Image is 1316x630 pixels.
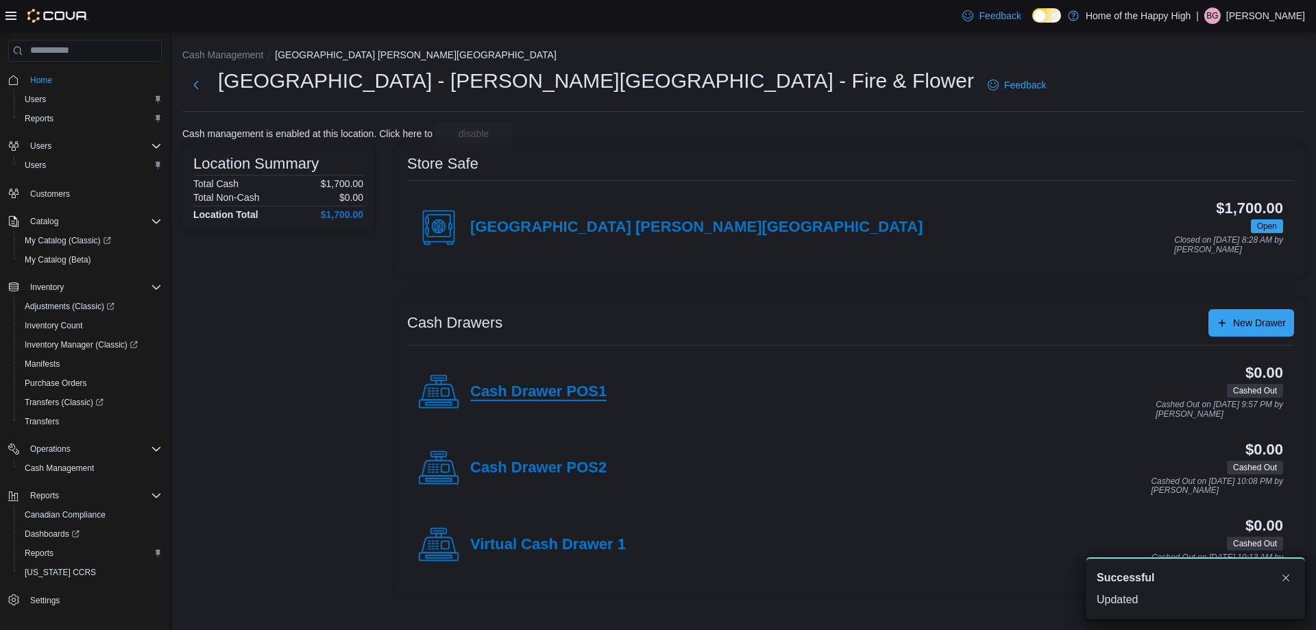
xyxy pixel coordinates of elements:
[14,459,167,478] button: Cash Management
[25,592,65,609] a: Settings
[25,416,59,427] span: Transfers
[1156,400,1283,419] p: Cashed Out on [DATE] 9:57 PM by [PERSON_NAME]
[14,90,167,109] button: Users
[19,460,162,476] span: Cash Management
[275,49,556,60] button: [GEOGRAPHIC_DATA] [PERSON_NAME][GEOGRAPHIC_DATA]
[25,72,58,88] a: Home
[14,109,167,128] button: Reports
[30,75,52,86] span: Home
[19,413,162,430] span: Transfers
[407,156,478,172] h3: Store Safe
[1097,570,1294,586] div: Notification
[25,71,162,88] span: Home
[25,529,80,540] span: Dashboards
[19,317,88,334] a: Inventory Count
[1257,220,1277,232] span: Open
[25,592,162,609] span: Settings
[19,460,99,476] a: Cash Management
[14,393,167,412] a: Transfers (Classic)
[3,70,167,90] button: Home
[1097,592,1294,608] div: Updated
[25,487,162,504] span: Reports
[193,178,239,189] h6: Total Cash
[193,156,319,172] h3: Location Summary
[1227,384,1283,398] span: Cashed Out
[1086,8,1191,24] p: Home of the Happy High
[3,486,167,505] button: Reports
[1233,385,1277,397] span: Cashed Out
[14,563,167,582] button: [US_STATE] CCRS
[19,110,59,127] a: Reports
[19,232,117,249] a: My Catalog (Classic)
[25,320,83,331] span: Inventory Count
[957,2,1026,29] a: Feedback
[25,213,162,230] span: Catalog
[19,545,162,561] span: Reports
[25,279,162,295] span: Inventory
[19,298,120,315] a: Adjustments (Classic)
[19,413,64,430] a: Transfers
[182,71,210,99] button: Next
[1233,461,1277,474] span: Cashed Out
[1245,365,1283,381] h3: $0.00
[982,71,1051,99] a: Feedback
[25,441,76,457] button: Operations
[25,254,91,265] span: My Catalog (Beta)
[25,487,64,504] button: Reports
[30,490,59,501] span: Reports
[14,374,167,393] button: Purchase Orders
[30,189,70,199] span: Customers
[25,138,57,154] button: Users
[25,339,138,350] span: Inventory Manager (Classic)
[14,156,167,175] button: Users
[182,128,432,139] p: Cash management is enabled at this location. Click here to
[27,9,88,23] img: Cova
[321,209,363,220] h4: $1,700.00
[3,212,167,231] button: Catalog
[1032,8,1061,23] input: Dark Mode
[3,136,167,156] button: Users
[14,297,167,316] a: Adjustments (Classic)
[14,544,167,563] button: Reports
[1216,200,1283,217] h3: $1,700.00
[1196,8,1199,24] p: |
[3,278,167,297] button: Inventory
[3,183,167,203] button: Customers
[25,378,87,389] span: Purchase Orders
[19,564,162,581] span: Washington CCRS
[19,337,162,353] span: Inventory Manager (Classic)
[19,157,51,173] a: Users
[19,91,51,108] a: Users
[182,48,1305,64] nav: An example of EuiBreadcrumbs
[193,192,260,203] h6: Total Non-Cash
[19,375,162,391] span: Purchase Orders
[1151,477,1283,496] p: Cashed Out on [DATE] 10:08 PM by [PERSON_NAME]
[19,545,59,561] a: Reports
[459,127,489,141] span: disable
[30,141,51,152] span: Users
[193,209,258,220] h4: Location Total
[14,524,167,544] a: Dashboards
[30,444,71,455] span: Operations
[1174,236,1283,254] p: Closed on [DATE] 8:28 AM by [PERSON_NAME]
[25,184,162,202] span: Customers
[25,397,103,408] span: Transfers (Classic)
[8,64,162,625] nav: Complex example
[19,526,85,542] a: Dashboards
[321,178,363,189] p: $1,700.00
[25,567,96,578] span: [US_STATE] CCRS
[19,394,162,411] span: Transfers (Classic)
[14,231,167,250] a: My Catalog (Classic)
[19,110,162,127] span: Reports
[1245,518,1283,534] h3: $0.00
[19,564,101,581] a: [US_STATE] CCRS
[25,548,53,559] span: Reports
[19,394,109,411] a: Transfers (Classic)
[182,49,263,60] button: Cash Management
[1226,8,1305,24] p: [PERSON_NAME]
[1097,570,1154,586] span: Successful
[25,463,94,474] span: Cash Management
[30,282,64,293] span: Inventory
[407,315,502,331] h3: Cash Drawers
[19,157,162,173] span: Users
